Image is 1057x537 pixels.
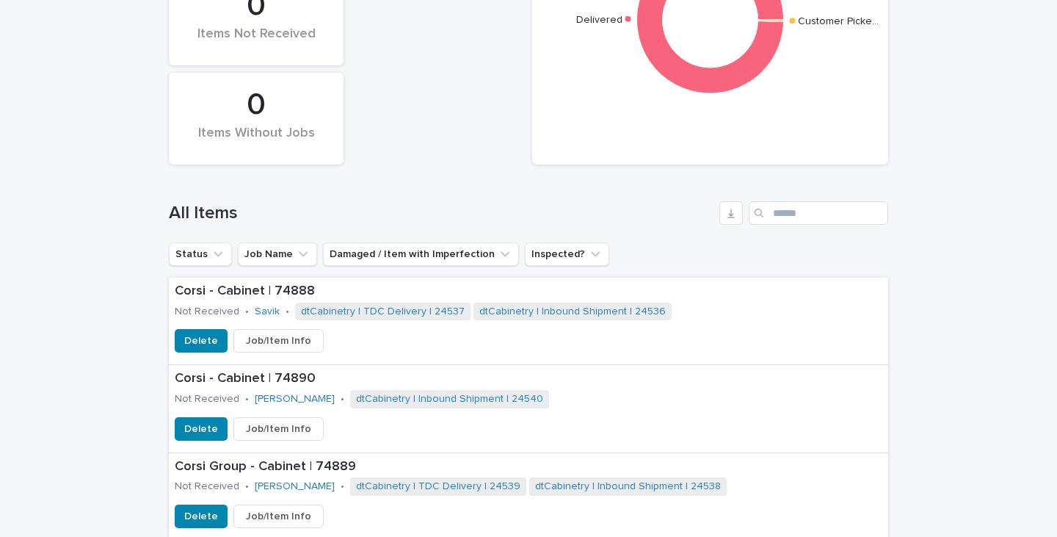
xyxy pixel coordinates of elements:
p: • [245,306,249,318]
h1: All Items [169,203,713,224]
p: • [245,480,249,493]
p: Not Received [175,480,239,493]
p: • [341,393,344,406]
span: Delete [184,509,218,524]
text: Customer Picke… [798,16,879,26]
button: Job/Item Info [233,505,324,528]
a: [PERSON_NAME] [255,480,335,493]
p: Corsi - Cabinet | 74890 [175,371,693,387]
p: Not Received [175,306,239,318]
button: Delete [175,417,228,441]
button: Delete [175,329,228,353]
button: Job/Item Info [233,417,324,441]
p: • [245,393,249,406]
span: Delete [184,422,218,436]
text: Delivered [576,14,622,24]
p: Corsi - Cabinet | 74888 [175,284,815,300]
a: dtCabinetry | TDC Delivery | 24539 [356,480,520,493]
a: dtCabinetry | TDC Delivery | 24537 [301,306,465,318]
span: Job/Item Info [246,509,311,524]
button: Job/Item Info [233,329,324,353]
button: Delete [175,505,228,528]
div: Items Without Jobs [194,126,319,156]
p: Corsi Group - Cabinet | 74889 [175,459,882,475]
a: Corsi - Cabinet | 74890Not Received•[PERSON_NAME] •dtCabinetry | Inbound Shipment | 24540 DeleteJ... [169,365,888,453]
span: Job/Item Info [246,422,311,436]
button: Job Name [238,242,317,266]
button: Inspected? [525,242,609,266]
div: 0 [194,87,319,123]
a: dtCabinetry | Inbound Shipment | 24540 [356,393,543,406]
a: Savik [255,306,280,318]
div: Items Not Received [194,26,319,57]
p: Not Received [175,393,239,406]
button: Status [169,242,232,266]
a: dtCabinetry | Inbound Shipment | 24536 [479,306,666,318]
p: • [286,306,289,318]
a: [PERSON_NAME] [255,393,335,406]
span: Delete [184,334,218,348]
span: Job/Item Info [246,334,311,348]
a: dtCabinetry | Inbound Shipment | 24538 [535,480,721,493]
button: Damaged / Item with Imperfection [323,242,519,266]
p: • [341,480,344,493]
a: Corsi - Cabinet | 74888Not Received•Savik •dtCabinetry | TDC Delivery | 24537 dtCabinetry | Inbou... [169,278,888,365]
input: Search [749,201,888,225]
